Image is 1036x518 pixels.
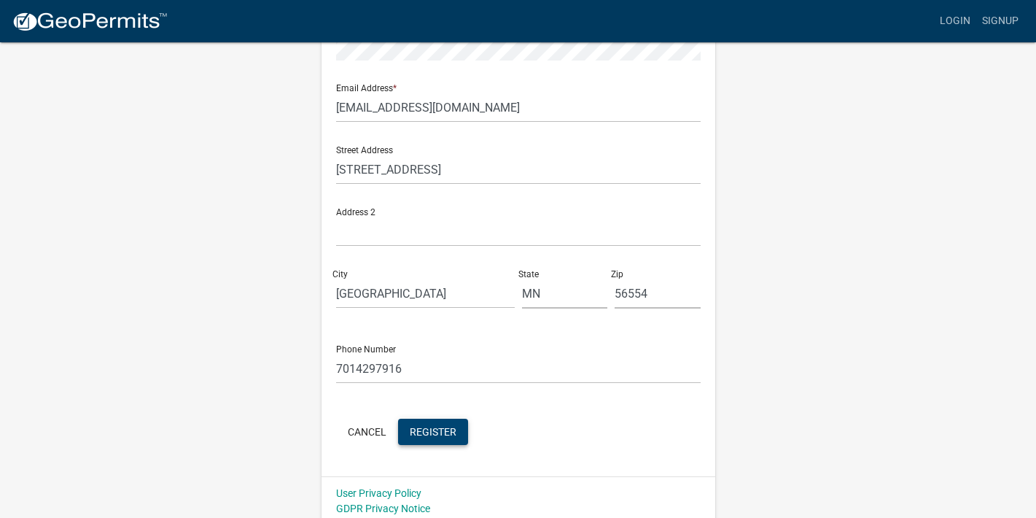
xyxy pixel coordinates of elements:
button: Cancel [336,419,398,445]
a: User Privacy Policy [336,487,421,499]
a: GDPR Privacy Notice [336,503,430,514]
button: Register [398,419,468,445]
a: Login [934,7,976,35]
a: Signup [976,7,1024,35]
span: Register [410,425,456,437]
